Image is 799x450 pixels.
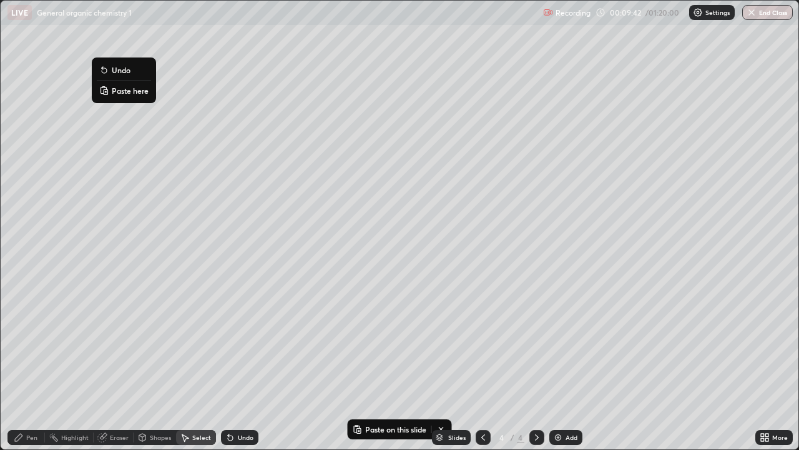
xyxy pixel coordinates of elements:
[747,7,757,17] img: end-class-cross
[110,434,129,441] div: Eraser
[742,5,793,20] button: End Class
[37,7,132,17] p: General organic chemistry 1
[97,62,151,77] button: Undo
[496,434,508,441] div: 4
[511,434,514,441] div: /
[97,83,151,98] button: Paste here
[772,434,788,441] div: More
[150,434,171,441] div: Shapes
[543,7,553,17] img: recording.375f2c34.svg
[350,422,429,437] button: Paste on this slide
[448,434,466,441] div: Slides
[61,434,89,441] div: Highlight
[238,434,253,441] div: Undo
[705,9,730,16] p: Settings
[693,7,703,17] img: class-settings-icons
[556,8,591,17] p: Recording
[365,424,426,434] p: Paste on this slide
[566,434,577,441] div: Add
[26,434,37,441] div: Pen
[112,86,149,96] p: Paste here
[517,432,524,443] div: 4
[192,434,211,441] div: Select
[112,65,130,75] p: Undo
[553,432,563,442] img: add-slide-button
[11,7,28,17] p: LIVE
